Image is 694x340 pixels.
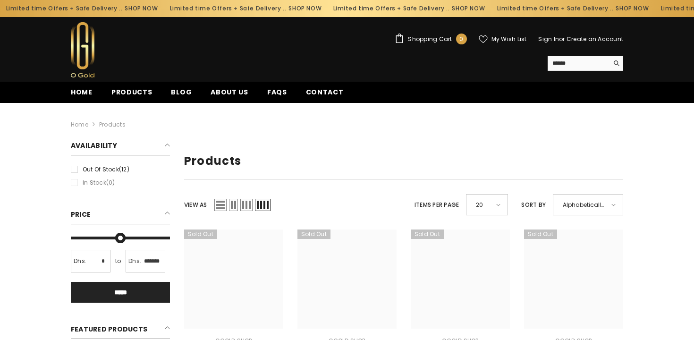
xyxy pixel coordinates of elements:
[415,200,459,210] label: Items per page
[538,35,559,43] a: Sign In
[119,165,129,173] span: (12)
[563,198,605,212] span: Alphabetically, A-Z
[296,87,353,103] a: Contact
[524,229,557,239] span: Sold out
[71,119,88,130] a: Home
[61,87,102,103] a: Home
[112,256,124,266] span: to
[408,36,452,42] span: Shopping Cart
[211,87,248,97] span: About us
[521,200,546,210] label: Sort by
[548,56,623,71] summary: Search
[267,87,287,97] span: FAQs
[448,3,481,14] a: SHOP NOW
[323,1,487,16] div: Limited time Offers + Safe Delivery ..
[395,34,466,44] a: Shopping Cart
[258,87,296,103] a: FAQs
[71,141,117,150] span: Availability
[121,3,154,14] a: SHOP NOW
[184,154,623,168] h1: Products
[160,1,324,16] div: Limited time Offers + Safe Delivery ..
[476,198,490,212] span: 20
[612,3,645,14] a: SHOP NOW
[184,229,217,239] span: Sold out
[553,194,623,215] div: Alphabetically, A-Z
[71,164,170,175] label: Out of stock
[201,87,258,103] a: About us
[297,229,330,239] span: Sold out
[74,256,86,266] span: Dhs.
[491,36,527,42] span: My Wish List
[411,229,444,239] span: Sold out
[71,210,91,219] span: Price
[459,34,463,44] span: 0
[567,35,623,43] a: Create an Account
[171,87,192,97] span: Blog
[609,56,623,70] button: Search
[161,87,201,103] a: Blog
[102,87,162,103] a: Products
[229,199,238,211] span: Grid 2
[479,35,527,43] a: My Wish List
[71,22,94,77] img: Ogold Shop
[411,229,510,329] a: 999.9 Gold Minted Bar Pamp 2.5 Grams
[214,199,227,211] span: List
[285,3,318,14] a: SHOP NOW
[466,194,508,215] div: 20
[184,229,283,329] a: 999.9 Gold Minted Bar Pamp 1 Gram
[99,120,126,128] a: Products
[71,87,93,97] span: Home
[487,1,651,16] div: Limited time Offers + Safe Delivery ..
[71,103,623,133] nav: breadcrumbs
[111,87,152,97] span: Products
[240,199,253,211] span: Grid 3
[559,35,565,43] span: or
[128,256,141,266] span: Dhs.
[297,229,397,329] a: 999.9 Gold Minted Bar Pamp 1 OZ
[306,87,344,97] span: Contact
[255,199,271,211] span: Grid 4
[184,200,207,210] label: View as
[524,229,623,329] a: 999.9 Gold Minted Bar Pamp 20 Grams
